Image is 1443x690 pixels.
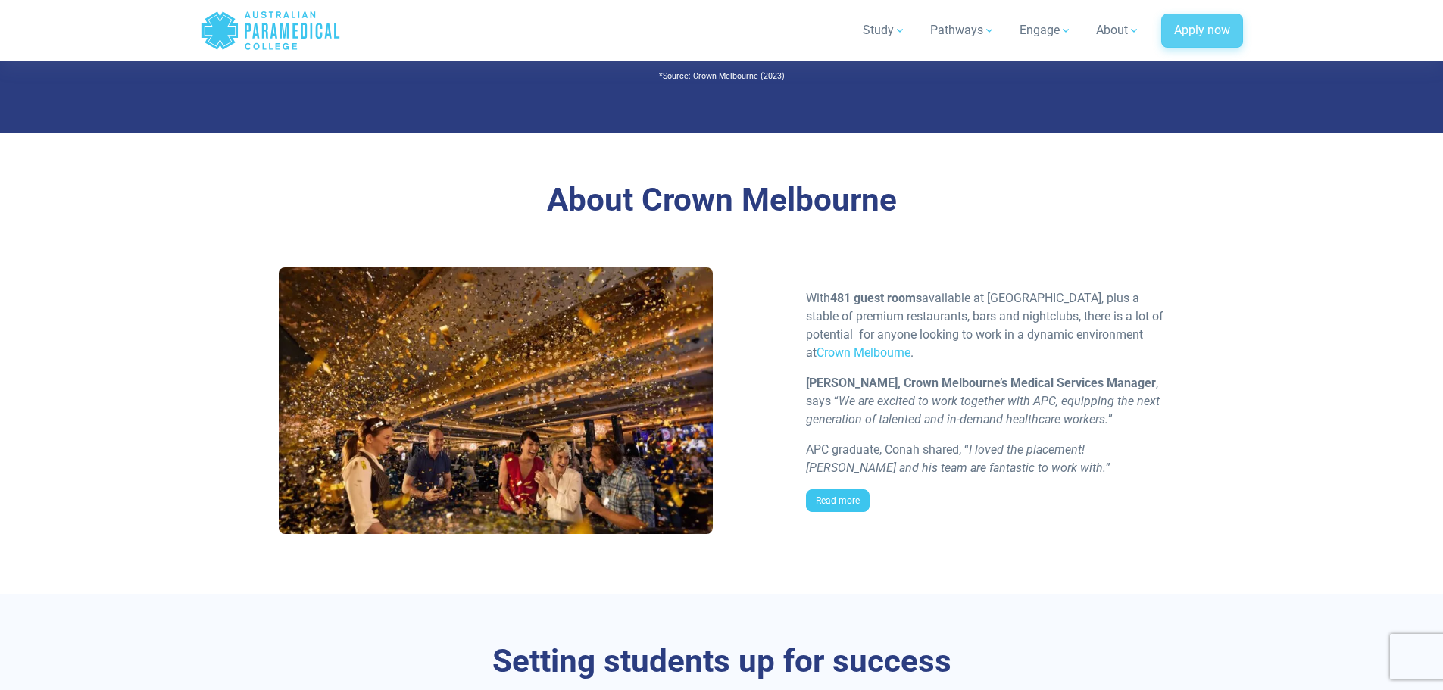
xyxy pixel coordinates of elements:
h3: Setting students up for success [279,642,1165,681]
a: Apply now [1161,14,1243,48]
a: Study [854,9,915,52]
em: We are excited to work together with APC, equipping the next generation of talented and in-demand... [806,394,1160,426]
p: With available at [GEOGRAPHIC_DATA], plus a stable of premium restaurants, bars and nightclubs, t... [806,289,1164,362]
a: Crown Melbourne [817,345,910,360]
strong: [PERSON_NAME], Crown Melbourne’s Medical Services Manager [806,376,1156,390]
strong: 481 guest rooms [830,291,922,305]
span: *Source: Crown Melbourne (2023) [659,71,785,81]
p: , says “ ” [806,374,1164,429]
a: Read more [806,489,870,512]
a: Engage [1010,9,1081,52]
h3: About Crown Melbourne [279,181,1165,220]
a: About [1087,9,1149,52]
a: Pathways [921,9,1004,52]
a: Australian Paramedical College [201,6,341,55]
p: APC graduate, Conah shared, “ ” [806,441,1164,477]
em: I loved the placement! [PERSON_NAME] and his team are fantastic to work with. [806,442,1106,475]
